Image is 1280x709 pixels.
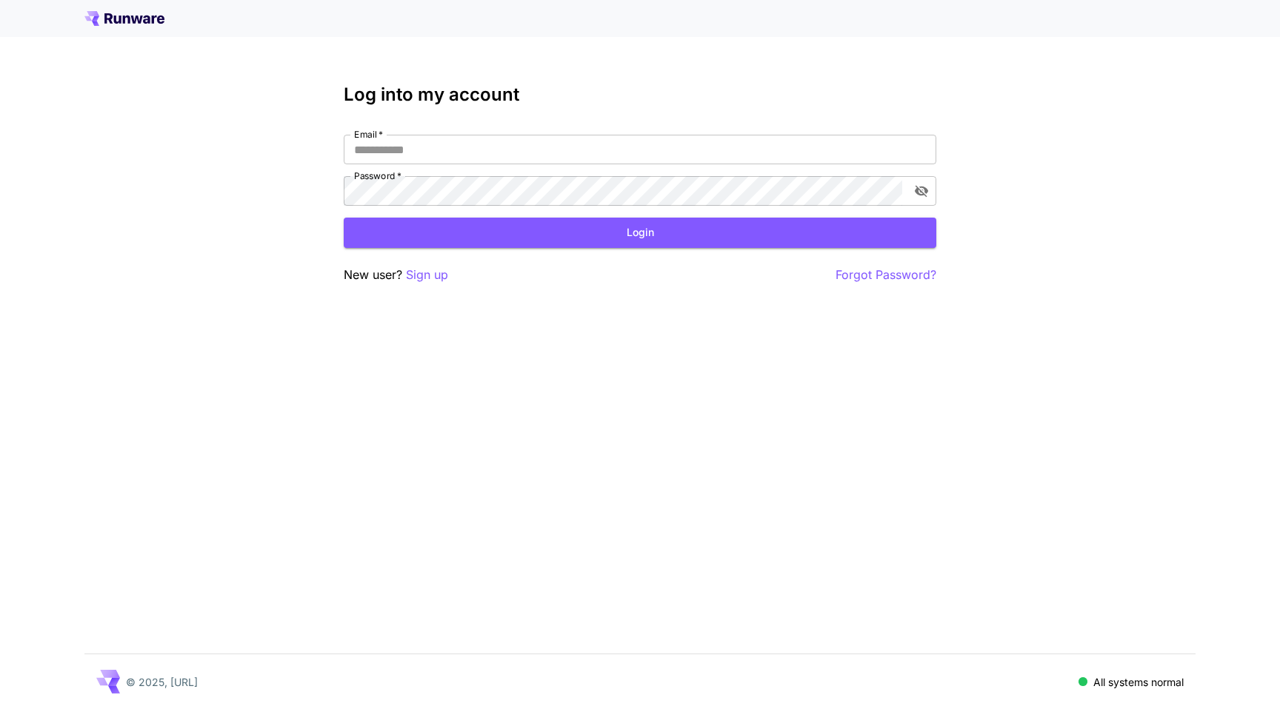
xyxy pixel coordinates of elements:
[836,266,936,284] button: Forgot Password?
[126,674,198,690] p: © 2025, [URL]
[354,169,401,182] label: Password
[354,128,383,141] label: Email
[344,266,448,284] p: New user?
[908,178,935,204] button: toggle password visibility
[344,218,936,248] button: Login
[1093,674,1184,690] p: All systems normal
[344,84,936,105] h3: Log into my account
[406,266,448,284] button: Sign up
